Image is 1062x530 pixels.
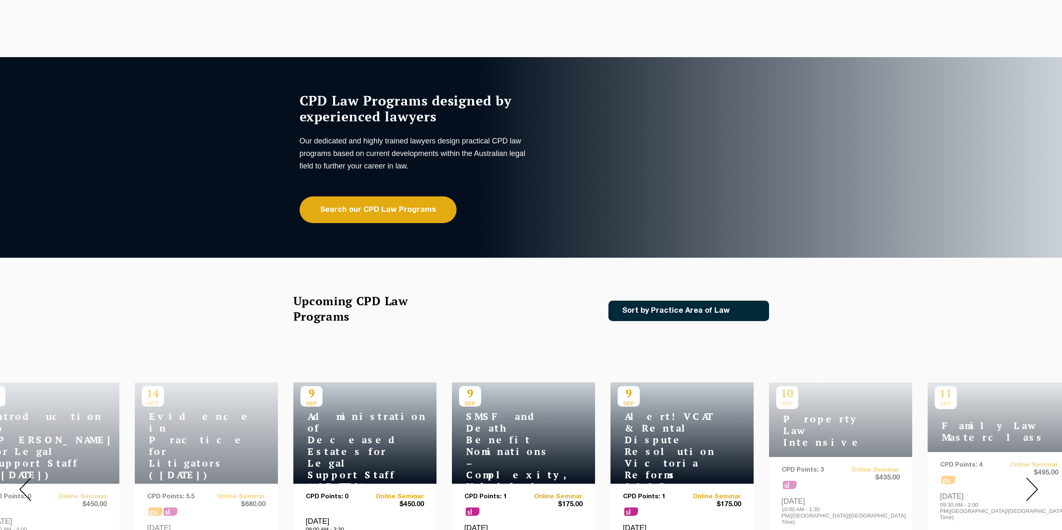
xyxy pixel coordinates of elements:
h2: Upcoming CPD Law Programs [293,293,429,324]
p: CPD Points: 1 [623,493,682,500]
h1: CPD Law Programs designed by experienced lawyers [300,93,529,124]
a: Search our CPD Law Programs [300,196,457,223]
h4: Alert! VCAT & Rental Dispute Resolution Victoria Reforms 2025 [618,411,722,492]
p: 9 [459,386,481,400]
span: $175.00 [682,500,741,509]
a: Sort by Practice Area of Law [608,301,769,321]
p: Our dedicated and highly trained lawyers design practical CPD law programs based on current devel... [300,135,529,172]
span: SEP [300,400,323,407]
span: sl [466,507,479,516]
p: CPD Points: 0 [306,493,365,500]
span: SEP [618,400,640,407]
img: Next [1026,477,1038,501]
a: Online Seminar [523,493,583,500]
span: $175.00 [523,500,583,509]
p: 9 [618,386,640,400]
p: CPD Points: 1 [464,493,524,500]
h4: SMSF and Death Benefit Nominations – Complexity, Validity & Capacity [459,411,563,504]
h4: Administration of Deceased Estates for Legal Support Staff ([DATE]) [300,411,405,492]
span: SEP [459,400,481,407]
span: sl [624,507,638,516]
img: Prev [19,477,31,501]
a: Online Seminar [365,493,424,500]
p: 9 [300,386,323,400]
a: Online Seminar [682,493,741,500]
img: Icon [743,307,753,314]
span: $450.00 [365,500,424,509]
